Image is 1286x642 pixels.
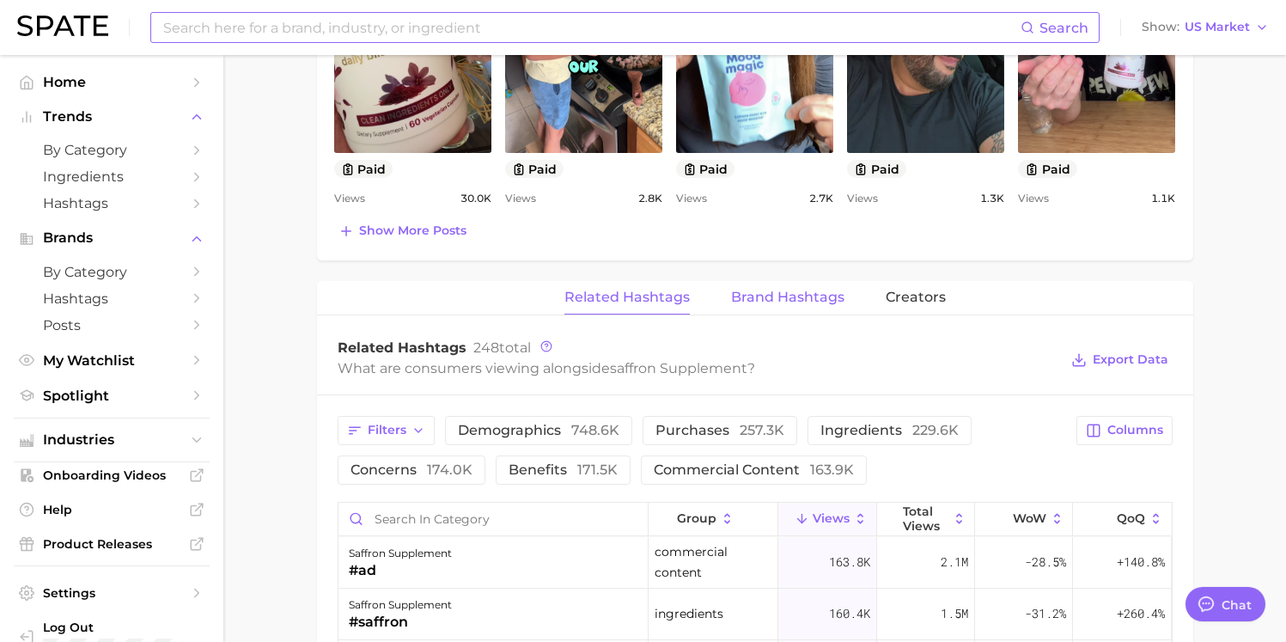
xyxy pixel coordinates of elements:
[1151,188,1175,209] span: 1.1k
[820,424,959,437] span: ingredients
[43,195,180,211] span: Hashtags
[610,360,747,376] span: saffron supplement
[473,339,531,356] span: total
[676,188,707,209] span: Views
[1117,603,1165,624] span: +260.4%
[43,388,180,404] span: Spotlight
[349,560,452,581] div: #ad
[14,259,210,285] a: by Category
[847,188,878,209] span: Views
[349,595,452,615] div: saffron supplement
[877,503,975,536] button: Total Views
[43,536,180,552] span: Product Releases
[649,503,779,536] button: group
[941,552,968,572] span: 2.1m
[1025,603,1066,624] span: -31.2%
[676,160,735,178] button: paid
[1073,503,1171,536] button: QoQ
[638,188,662,209] span: 2.8k
[941,603,968,624] span: 1.5m
[162,13,1021,42] input: Search here for a brand, industry, or ingredient
[14,163,210,190] a: Ingredients
[14,531,210,557] a: Product Releases
[334,160,393,178] button: paid
[1117,552,1165,572] span: +140.8%
[17,15,108,36] img: SPATE
[43,74,180,90] span: Home
[740,422,784,438] span: 257.3k
[505,188,536,209] span: Views
[14,382,210,409] a: Spotlight
[43,290,180,307] span: Hashtags
[460,188,491,209] span: 30.0k
[813,511,850,525] span: Views
[655,603,723,624] span: ingredients
[43,317,180,333] span: Posts
[564,290,690,305] span: Related Hashtags
[43,502,180,517] span: Help
[14,137,210,163] a: by Category
[43,585,180,601] span: Settings
[43,352,180,369] span: My Watchlist
[43,468,180,483] span: Onboarding Videos
[655,424,784,437] span: purchases
[1067,348,1172,372] button: Export Data
[14,462,210,488] a: Onboarding Videos
[338,357,1059,380] div: What are consumers viewing alongside ?
[43,432,180,448] span: Industries
[829,603,870,624] span: 160.4k
[509,463,618,477] span: benefits
[334,219,471,243] button: Show more posts
[1076,416,1172,445] button: Columns
[809,188,833,209] span: 2.7k
[1018,188,1049,209] span: Views
[14,497,210,523] a: Help
[338,503,648,535] input: Search in category
[1142,22,1179,32] span: Show
[43,168,180,185] span: Ingredients
[349,543,452,564] div: saffron supplement
[334,188,365,209] span: Views
[829,552,870,572] span: 163.8k
[778,503,876,536] button: Views
[654,463,854,477] span: commercial content
[903,504,948,532] span: Total Views
[14,190,210,217] a: Hashtags
[1013,511,1046,525] span: WoW
[980,188,1004,209] span: 1.3k
[1137,16,1273,39] button: ShowUS Market
[338,416,435,445] button: Filters
[43,109,180,125] span: Trends
[912,422,959,438] span: 229.6k
[1117,511,1145,525] span: QoQ
[43,230,180,246] span: Brands
[14,580,210,606] a: Settings
[1185,22,1250,32] span: US Market
[359,223,466,238] span: Show more posts
[14,427,210,453] button: Industries
[43,142,180,158] span: by Category
[886,290,946,305] span: Creators
[847,160,906,178] button: paid
[458,424,619,437] span: demographics
[14,347,210,374] a: My Watchlist
[14,285,210,312] a: Hashtags
[1025,552,1066,572] span: -28.5%
[350,463,472,477] span: concerns
[1018,160,1077,178] button: paid
[14,225,210,251] button: Brands
[338,339,466,356] span: Related Hashtags
[43,620,196,635] span: Log Out
[43,264,180,280] span: by Category
[810,462,854,478] span: 163.9k
[427,462,472,478] span: 174.0k
[677,511,716,525] span: group
[1107,423,1163,437] span: Columns
[1039,20,1088,36] span: Search
[368,423,406,437] span: Filters
[577,462,618,478] span: 171.5k
[14,104,210,130] button: Trends
[349,612,452,633] div: #saffron
[505,160,564,178] button: paid
[338,537,1172,589] button: saffron supplement#adcommercial content163.8k2.1m-28.5%+140.8%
